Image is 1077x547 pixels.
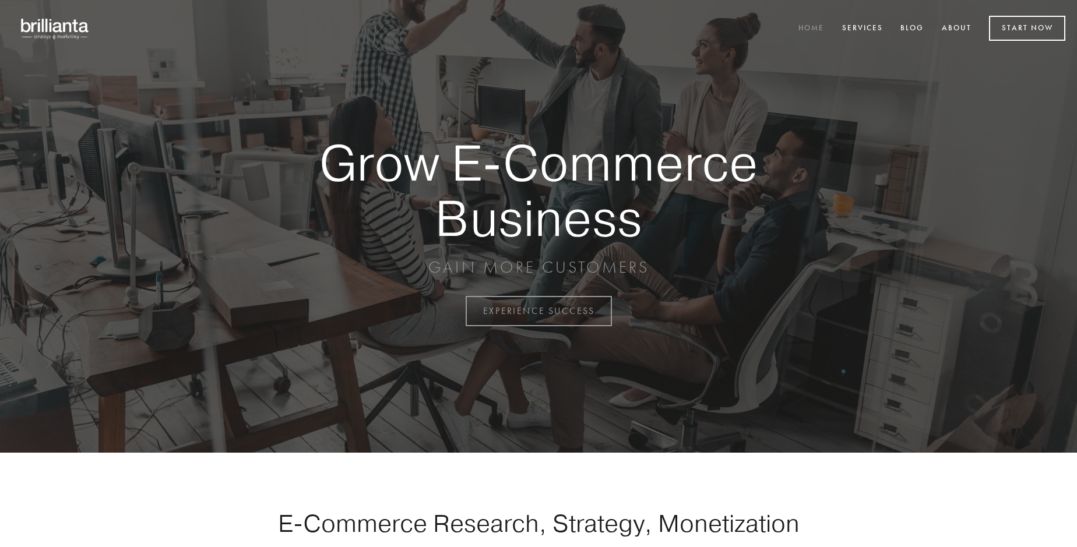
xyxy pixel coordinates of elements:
a: Services [835,19,891,38]
h1: E-Commerce Research, Strategy, Monetization [241,509,836,538]
a: About [934,19,979,38]
p: GAIN MORE CUSTOMERS [279,257,798,278]
a: Start Now [989,16,1065,41]
a: Home [791,19,832,38]
a: Blog [893,19,931,38]
strong: Grow E-Commerce Business [279,135,798,245]
a: EXPERIENCE SUCCESS [466,296,612,326]
img: brillianta - research, strategy, marketing [12,12,99,45]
